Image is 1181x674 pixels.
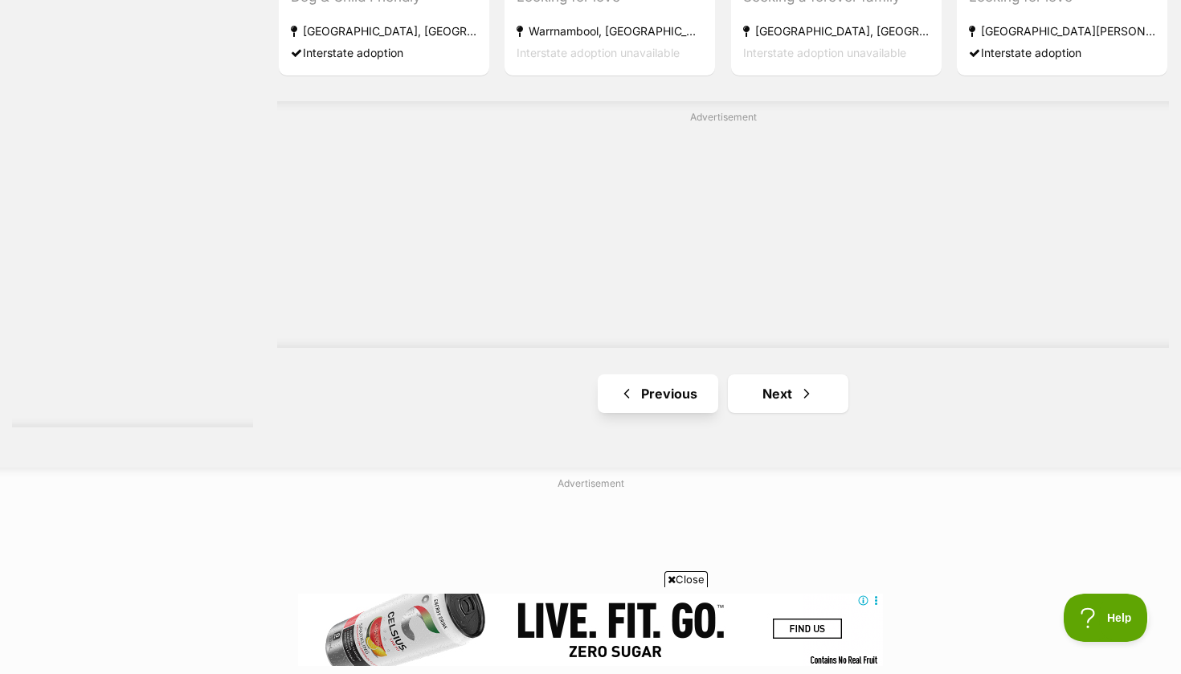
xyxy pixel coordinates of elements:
strong: [GEOGRAPHIC_DATA], [GEOGRAPHIC_DATA] [743,20,930,42]
iframe: Help Scout Beacon - Open [1064,594,1149,642]
strong: [GEOGRAPHIC_DATA], [GEOGRAPHIC_DATA] [291,20,477,42]
div: Interstate adoption [969,42,1155,63]
a: Next page [728,374,848,413]
div: Advertisement [277,101,1169,348]
iframe: Advertisement [333,131,1113,332]
nav: Pagination [277,374,1169,413]
iframe: Advertisement [298,594,883,666]
div: Interstate adoption [291,42,477,63]
span: Interstate adoption unavailable [743,46,906,59]
a: Previous page [598,374,718,413]
span: Interstate adoption unavailable [517,46,680,59]
strong: Warrnambool, [GEOGRAPHIC_DATA] [517,20,703,42]
strong: [GEOGRAPHIC_DATA][PERSON_NAME][GEOGRAPHIC_DATA] [969,20,1155,42]
span: Close [664,571,708,587]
